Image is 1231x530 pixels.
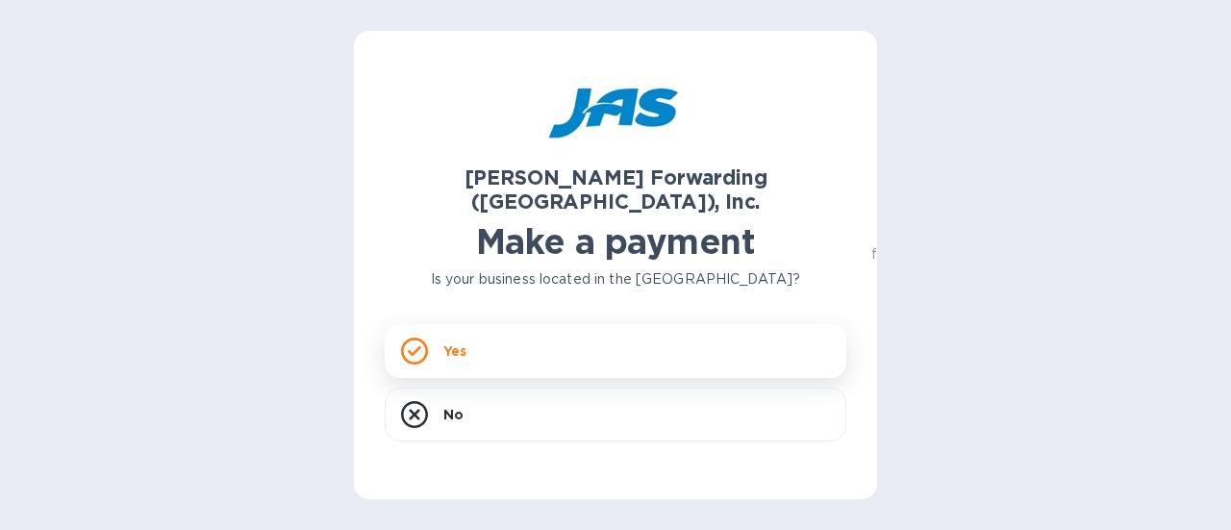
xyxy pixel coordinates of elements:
[443,405,464,424] p: No
[385,221,846,262] h1: Make a payment
[465,165,767,214] b: [PERSON_NAME] Forwarding ([GEOGRAPHIC_DATA]), Inc.
[385,269,846,290] p: Is your business located in the [GEOGRAPHIC_DATA]?
[443,341,466,361] p: Yes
